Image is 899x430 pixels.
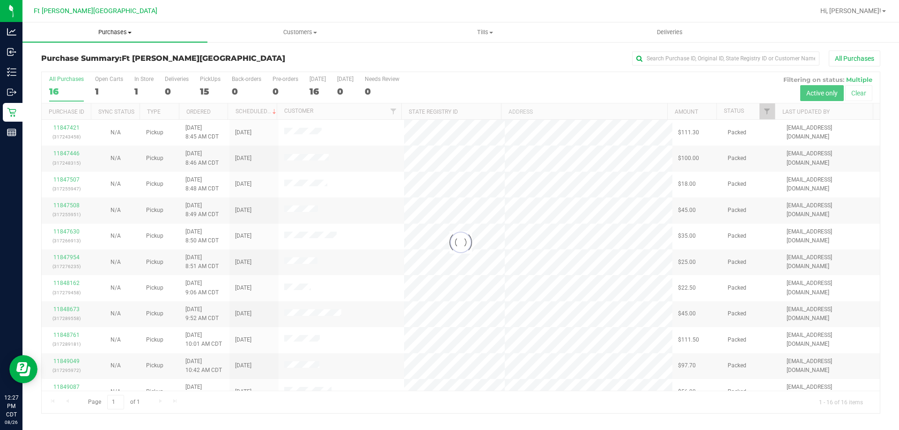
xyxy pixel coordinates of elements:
[4,394,18,419] p: 12:27 PM CDT
[7,67,16,77] inline-svg: Inventory
[829,51,880,66] button: All Purchases
[207,22,392,42] a: Customers
[22,22,207,42] a: Purchases
[7,27,16,36] inline-svg: Analytics
[122,54,285,63] span: Ft [PERSON_NAME][GEOGRAPHIC_DATA]
[208,28,392,36] span: Customers
[392,22,577,42] a: Tills
[820,7,881,15] span: Hi, [PERSON_NAME]!
[22,28,207,36] span: Purchases
[577,22,762,42] a: Deliveries
[7,108,16,117] inline-svg: Retail
[9,355,37,383] iframe: Resource center
[632,51,819,66] input: Search Purchase ID, Original ID, State Registry ID or Customer Name...
[7,87,16,97] inline-svg: Outbound
[7,128,16,137] inline-svg: Reports
[7,47,16,57] inline-svg: Inbound
[393,28,577,36] span: Tills
[34,7,157,15] span: Ft [PERSON_NAME][GEOGRAPHIC_DATA]
[644,28,695,36] span: Deliveries
[4,419,18,426] p: 08/26
[41,54,321,63] h3: Purchase Summary:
